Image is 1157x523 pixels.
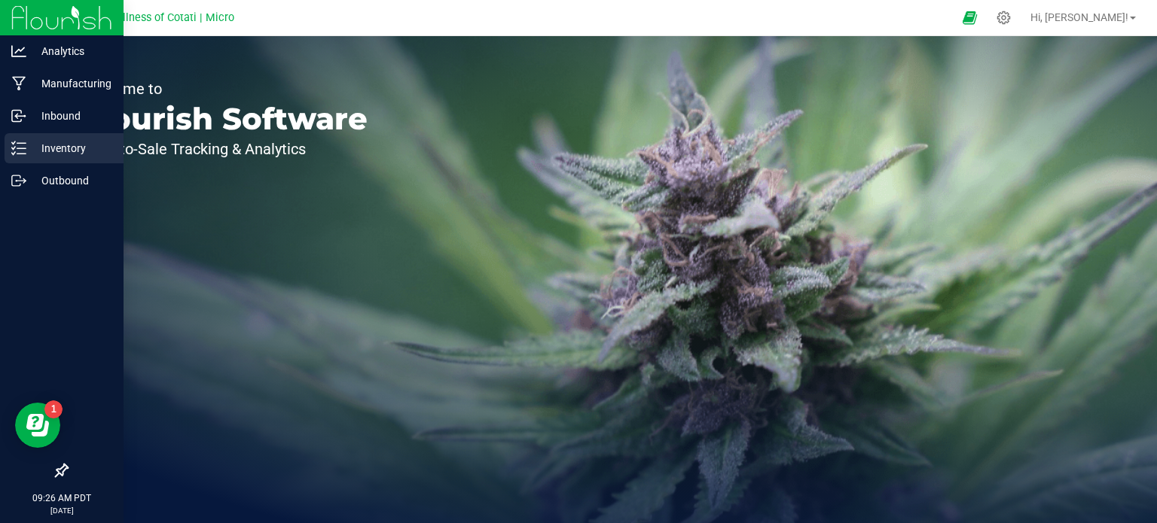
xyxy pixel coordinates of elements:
[11,108,26,123] inline-svg: Inbound
[44,400,63,418] iframe: Resource center unread badge
[11,141,26,156] inline-svg: Inventory
[81,104,368,134] p: Flourish Software
[81,141,368,157] p: Seed-to-Sale Tracking & Analytics
[26,172,117,190] p: Outbound
[7,505,117,516] p: [DATE]
[26,139,117,157] p: Inventory
[73,11,234,24] span: Mercy Wellness of Cotati | Micro
[15,403,60,448] iframe: Resource center
[1030,11,1128,23] span: Hi, [PERSON_NAME]!
[26,74,117,93] p: Manufacturing
[81,81,368,96] p: Welcome to
[994,11,1013,25] div: Manage settings
[11,173,26,188] inline-svg: Outbound
[26,42,117,60] p: Analytics
[953,3,987,32] span: Open Ecommerce Menu
[11,76,26,91] inline-svg: Manufacturing
[7,491,117,505] p: 09:26 AM PDT
[11,44,26,59] inline-svg: Analytics
[26,107,117,125] p: Inbound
